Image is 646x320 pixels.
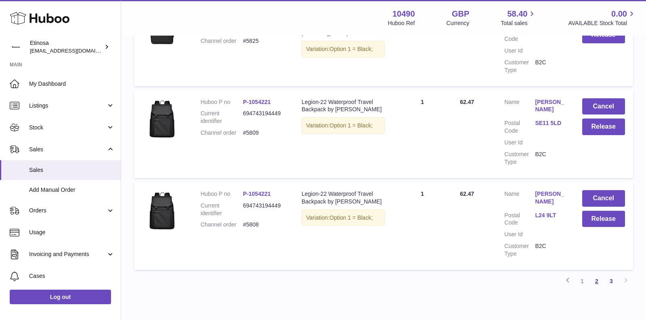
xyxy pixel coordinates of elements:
[29,207,106,214] span: Orders
[568,8,636,27] a: 0.00 AVAILABLE Stock Total
[302,190,385,206] div: Legion-22 Waterproof Travel Backpack by [PERSON_NAME]
[535,242,566,258] dd: B2C
[501,8,537,27] a: 58.40 Total sales
[504,59,535,74] dt: Customer Type
[604,274,619,288] a: 3
[329,46,373,52] span: Option 1 = Black;
[10,290,111,304] a: Log out
[29,146,106,153] span: Sales
[243,37,285,45] dd: #5825
[243,129,285,137] dd: #5809
[460,191,474,197] span: 62.47
[302,41,385,57] div: Variation:
[201,190,243,198] dt: Huboo P no
[29,166,115,174] span: Sales
[504,242,535,258] dt: Customer Type
[393,182,452,270] td: 1
[243,221,285,229] dd: #5808
[582,211,625,227] button: Release
[302,98,385,114] div: Legion-22 Waterproof Travel Backpack by [PERSON_NAME]
[29,124,106,131] span: Stock
[504,212,535,227] dt: Postal Code
[568,19,636,27] span: AVAILABLE Stock Total
[29,80,115,88] span: My Dashboard
[504,139,535,146] dt: User Id
[535,98,566,114] a: [PERSON_NAME]
[10,41,22,53] img: Wolphuk@gmail.com
[243,202,285,217] dd: 694743194449
[535,150,566,166] dd: B2C
[29,229,115,236] span: Usage
[243,110,285,125] dd: 694743194449
[29,250,106,258] span: Invoicing and Payments
[535,59,566,74] dd: B2C
[575,274,589,288] a: 1
[201,98,243,106] dt: Huboo P no
[582,119,625,135] button: Release
[243,99,271,105] a: P-1054221
[201,221,243,229] dt: Channel order
[329,122,373,129] span: Option 1 = Black;
[201,202,243,217] dt: Current identifier
[29,102,106,110] span: Listings
[29,186,115,194] span: Add Manual Order
[302,117,385,134] div: Variation:
[329,214,373,221] span: Option 1 = Black;
[460,99,474,105] span: 62.47
[582,98,625,115] button: Cancel
[201,37,243,45] dt: Channel order
[30,47,119,54] span: [EMAIL_ADDRESS][DOMAIN_NAME]
[201,110,243,125] dt: Current identifier
[504,150,535,166] dt: Customer Type
[393,90,452,178] td: 1
[201,129,243,137] dt: Channel order
[582,190,625,207] button: Cancel
[611,8,627,19] span: 0.00
[302,210,385,226] div: Variation:
[388,19,415,27] div: Huboo Ref
[535,212,566,219] a: L24 9LT
[142,190,182,231] img: v-Black__765727349.webp
[504,119,535,135] dt: Postal Code
[589,274,604,288] a: 2
[30,39,103,55] div: Etinosa
[535,119,566,127] a: SE11 5LD
[501,19,537,27] span: Total sales
[504,98,535,116] dt: Name
[142,98,182,139] img: v-Black__765727349.webp
[504,190,535,208] dt: Name
[504,47,535,55] dt: User Id
[507,8,527,19] span: 58.40
[29,272,115,280] span: Cases
[243,191,271,197] a: P-1054221
[504,231,535,238] dt: User Id
[535,190,566,206] a: [PERSON_NAME]
[452,8,469,19] strong: GBP
[447,19,470,27] div: Currency
[392,8,415,19] strong: 10490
